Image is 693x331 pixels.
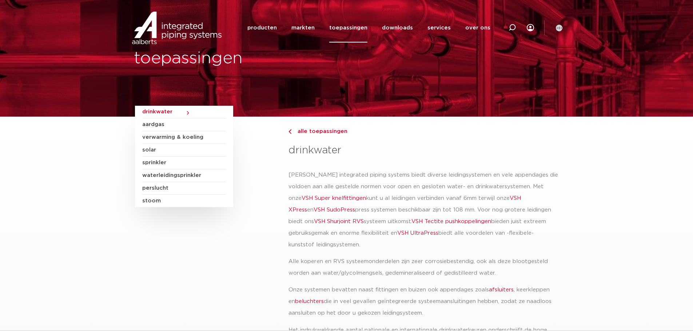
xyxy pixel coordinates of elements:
[142,106,226,118] a: drinkwater
[397,230,438,236] a: VSH UltraPress
[288,195,521,213] a: VSH XPress
[411,219,491,224] a: VSH Tectite pushkoppelingen
[142,157,226,169] a: sprinkler
[142,131,226,144] a: verwarming & koeling
[465,13,490,43] a: over ons
[142,169,226,182] a: waterleidingsprinkler
[247,13,490,43] nav: Menu
[288,284,558,319] p: Onze systemen bevatten naast fittingen en buizen ook appendages zoals , keerkleppen en die in vee...
[314,207,355,213] a: VSH SudoPress
[142,118,226,131] a: aardgas
[427,13,451,43] a: services
[288,127,558,136] a: alle toepassingen
[288,129,291,134] img: chevron-right.svg
[288,143,558,158] h3: drinkwater
[293,129,347,134] span: alle toepassingen
[302,195,366,201] a: VSH Super knelfittingen
[291,13,315,43] a: markten
[288,256,558,279] p: Alle koperen en RVS systeemonderdelen zijn zeer corrosiebestendig, ook als deze blootgesteld word...
[142,144,226,157] a: solar
[288,169,558,251] p: [PERSON_NAME] integrated piping systems biedt diverse leidingsystemen en vele appendages die vold...
[329,13,367,43] a: toepassingen
[134,47,343,70] h1: toepassingen
[489,287,514,292] a: afsluiters
[295,299,324,304] a: beluchters
[314,219,364,224] a: VSH Shurjoint RVS
[247,13,277,43] a: producten
[382,13,413,43] a: downloads
[142,195,226,207] a: stoom
[527,13,534,43] div: my IPS
[142,182,226,195] a: perslucht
